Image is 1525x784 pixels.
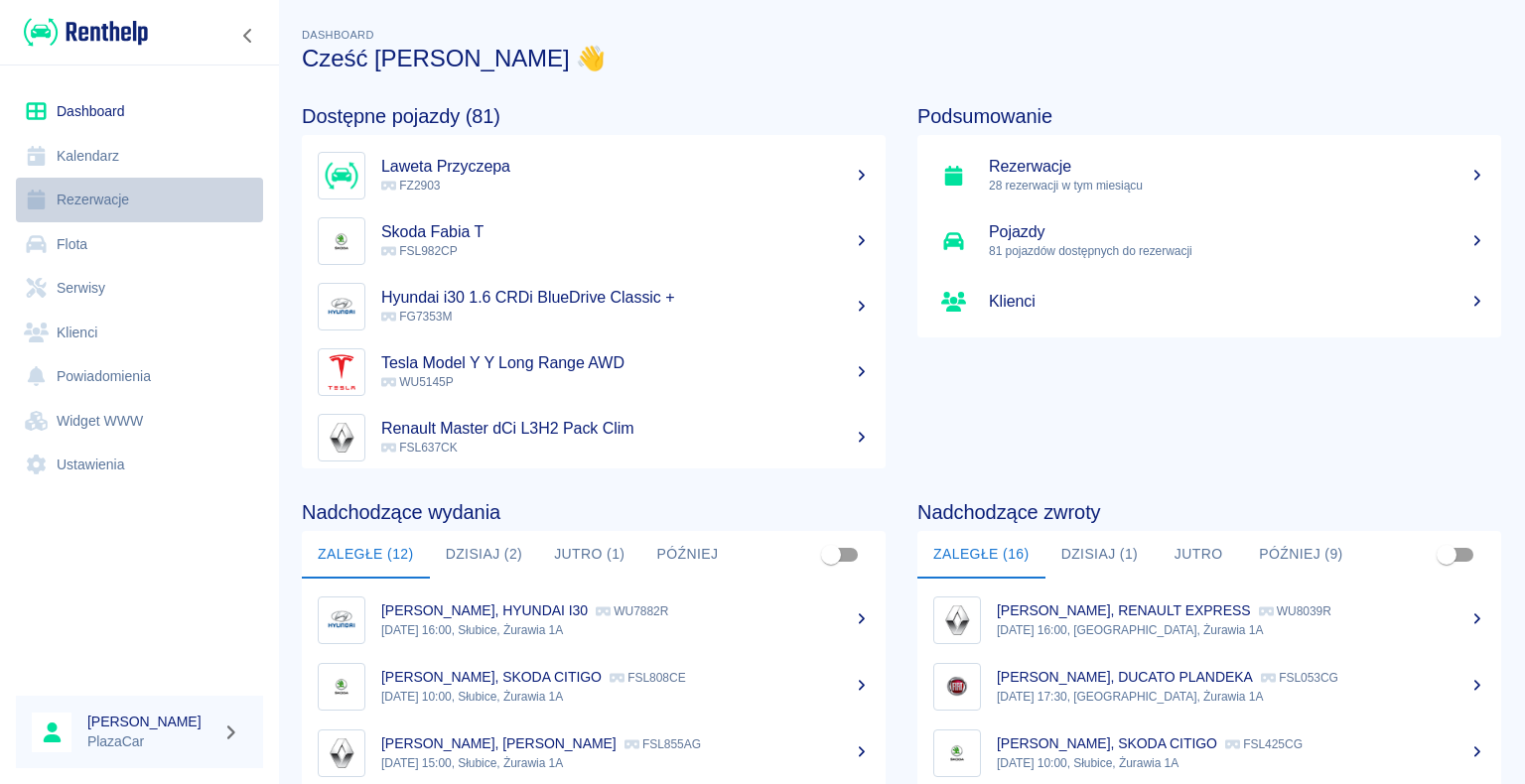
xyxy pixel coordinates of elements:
img: Image [938,601,976,639]
p: FSL425CG [1225,737,1303,751]
p: PlazaCar [87,731,214,752]
button: Zwiń nawigację [233,23,263,49]
a: Image[PERSON_NAME], RENAULT EXPRESS WU8039R[DATE] 16:00, [GEOGRAPHIC_DATA], Żurawia 1A [917,587,1501,653]
button: Jutro (1) [538,531,640,579]
img: Image [323,601,360,639]
p: WU7882R [596,604,668,618]
p: [PERSON_NAME], SKODA CITIGO [997,735,1217,751]
a: Rezerwacje [16,178,263,222]
button: Dzisiaj (1) [1045,531,1155,579]
h4: Podsumowanie [917,104,1501,128]
a: Rezerwacje28 rezerwacji w tym miesiącu [917,143,1501,208]
p: [DATE] 15:00, Słubice, Żurawia 1A [381,754,870,772]
h4: Dostępne pojazdy (81) [302,104,886,128]
button: Zaległe (12) [302,531,430,579]
a: Serwisy [16,266,263,311]
span: FSL982CP [381,244,458,258]
img: Image [323,668,360,706]
button: Później (9) [1243,531,1359,579]
h4: Nadchodzące zwroty [917,500,1501,524]
a: ImageTesla Model Y Y Long Range AWD WU5145P [302,339,886,405]
a: Kalendarz [16,134,263,179]
button: Jutro [1154,531,1243,579]
button: Zaległe (16) [917,531,1045,579]
p: [PERSON_NAME], RENAULT EXPRESS [997,602,1251,618]
img: Image [323,288,360,326]
h6: [PERSON_NAME] [87,712,214,731]
a: ImageLaweta Przyczepa FZ2903 [302,143,886,208]
h5: Rezerwacje [989,157,1485,177]
p: [DATE] 16:00, [GEOGRAPHIC_DATA], Żurawia 1A [997,621,1485,639]
img: Image [938,734,976,772]
a: ImageHyundai i30 1.6 CRDi BlueDrive Classic + FG7353M [302,274,886,339]
p: 81 pojazdów dostępnych do rezerwacji [989,242,1485,260]
img: Image [323,157,360,195]
p: [PERSON_NAME], DUCATO PLANDEKA [997,669,1253,685]
a: Ustawienia [16,443,263,487]
button: Później [640,531,734,579]
h5: Laweta Przyczepa [381,157,870,177]
h5: Skoda Fabia T [381,222,870,242]
p: [DATE] 17:30, [GEOGRAPHIC_DATA], Żurawia 1A [997,688,1485,706]
h5: Pojazdy [989,222,1485,242]
h4: Nadchodzące wydania [302,500,886,524]
a: Widget WWW [16,399,263,444]
p: [DATE] 16:00, Słubice, Żurawia 1A [381,621,870,639]
p: WU8039R [1259,604,1331,618]
img: Image [323,419,360,457]
a: ImageRenault Master dCi L3H2 Pack Clim FSL637CK [302,405,886,470]
p: [PERSON_NAME], [PERSON_NAME] [381,735,617,751]
a: Pojazdy81 pojazdów dostępnych do rezerwacji [917,208,1501,274]
img: Image [323,353,360,391]
a: ImageSkoda Fabia T FSL982CP [302,208,886,274]
img: Image [323,734,360,772]
a: Klienci [16,311,263,355]
a: Image[PERSON_NAME], HYUNDAI I30 WU7882R[DATE] 16:00, Słubice, Żurawia 1A [302,587,886,653]
span: Pokaż przypisane tylko do mnie [1428,536,1465,574]
span: Dashboard [302,29,374,41]
h5: Tesla Model Y Y Long Range AWD [381,353,870,373]
img: Image [938,668,976,706]
span: WU5145P [381,375,454,389]
span: FG7353M [381,310,452,324]
a: Image[PERSON_NAME], DUCATO PLANDEKA FSL053CG[DATE] 17:30, [GEOGRAPHIC_DATA], Żurawia 1A [917,653,1501,719]
span: FZ2903 [381,179,440,193]
img: Image [323,222,360,260]
p: 28 rezerwacji w tym miesiącu [989,177,1485,195]
a: Image[PERSON_NAME], SKODA CITIGO FSL808CE[DATE] 10:00, Słubice, Żurawia 1A [302,653,886,719]
p: [PERSON_NAME], HYUNDAI I30 [381,602,588,618]
a: Klienci [917,274,1501,329]
h5: Klienci [989,292,1485,312]
button: Dzisiaj (2) [430,531,539,579]
h3: Cześć [PERSON_NAME] 👋 [302,45,1501,72]
p: [DATE] 10:00, Słubice, Żurawia 1A [381,688,870,706]
h5: Renault Master dCi L3H2 Pack Clim [381,419,870,439]
p: FSL808CE [610,671,686,685]
p: [PERSON_NAME], SKODA CITIGO [381,669,602,685]
a: Powiadomienia [16,354,263,399]
img: Renthelp logo [24,16,148,49]
p: FSL855AG [624,737,701,751]
a: Renthelp logo [16,16,148,49]
span: FSL637CK [381,441,458,455]
span: Pokaż przypisane tylko do mnie [812,536,850,574]
h5: Hyundai i30 1.6 CRDi BlueDrive Classic + [381,288,870,308]
a: Dashboard [16,89,263,134]
p: FSL053CG [1261,671,1338,685]
a: Flota [16,222,263,267]
p: [DATE] 10:00, Słubice, Żurawia 1A [997,754,1485,772]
